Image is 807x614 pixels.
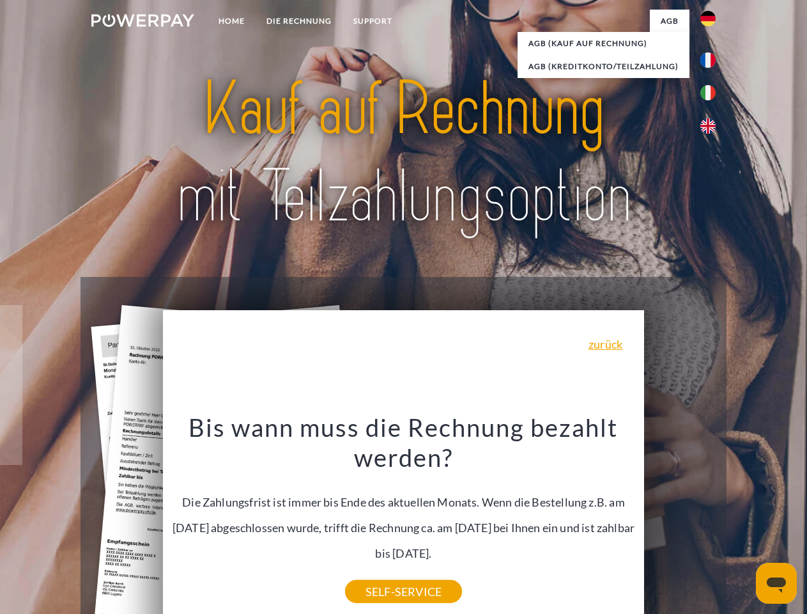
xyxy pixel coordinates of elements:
[256,10,342,33] a: DIE RECHNUNG
[518,32,689,55] a: AGB (Kauf auf Rechnung)
[171,412,637,473] h3: Bis wann muss die Rechnung bezahlt werden?
[700,11,716,26] img: de
[171,412,637,592] div: Die Zahlungsfrist ist immer bis Ende des aktuellen Monats. Wenn die Bestellung z.B. am [DATE] abg...
[518,55,689,78] a: AGB (Kreditkonto/Teilzahlung)
[700,118,716,134] img: en
[208,10,256,33] a: Home
[756,563,797,604] iframe: Schaltfläche zum Öffnen des Messaging-Fensters
[588,338,622,350] a: zurück
[342,10,403,33] a: SUPPORT
[122,61,685,245] img: title-powerpay_de.svg
[345,580,462,603] a: SELF-SERVICE
[700,85,716,100] img: it
[650,10,689,33] a: agb
[91,14,194,27] img: logo-powerpay-white.svg
[700,52,716,68] img: fr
